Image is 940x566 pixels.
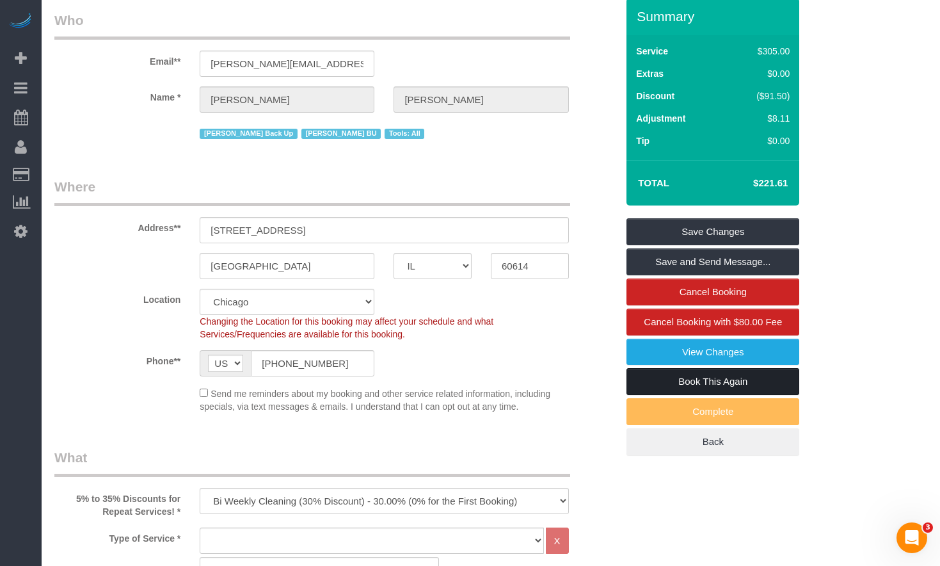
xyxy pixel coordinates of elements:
span: Changing the Location for this booking may affect your schedule and what Services/Frequencies are... [200,316,493,339]
strong: Total [638,177,669,188]
img: Automaid Logo [8,13,33,31]
div: $305.00 [729,45,790,58]
div: $0.00 [729,67,790,80]
h3: Summary [637,9,793,24]
a: View Changes [626,339,799,366]
span: [PERSON_NAME] BU [301,129,381,139]
label: Extras [636,67,664,80]
a: Cancel Booking [626,279,799,305]
legend: What [54,448,570,477]
legend: Who [54,11,570,40]
a: Cancel Booking with $80.00 Fee [626,309,799,336]
label: Name * [45,86,190,104]
a: Back [626,428,799,455]
input: First Name** [200,86,374,113]
span: Tools: All [385,129,424,139]
a: Save and Send Message... [626,248,799,275]
label: 5% to 35% Discounts for Repeat Services! * [45,488,190,518]
span: Send me reminders about my booking and other service related information, including specials, via... [200,389,550,412]
input: Zip Code** [491,253,569,279]
span: 3 [923,522,933,533]
label: Location [45,289,190,306]
legend: Where [54,177,570,206]
span: Cancel Booking with $80.00 Fee [644,316,782,327]
div: ($91.50) [729,90,790,102]
span: [PERSON_NAME] Back Up [200,129,298,139]
label: Adjustment [636,112,685,125]
label: Service [636,45,668,58]
input: Last Name* [394,86,568,113]
a: Book This Again [626,368,799,395]
div: $0.00 [729,134,790,147]
label: Type of Service * [45,528,190,545]
iframe: Intercom live chat [896,522,927,553]
a: Save Changes [626,218,799,245]
div: $8.11 [729,112,790,125]
label: Discount [636,90,674,102]
h4: $221.61 [715,178,788,189]
label: Tip [636,134,649,147]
